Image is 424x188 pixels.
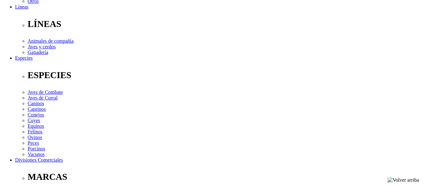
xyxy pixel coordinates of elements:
[28,172,421,182] p: MARCAS
[28,118,40,123] a: Cuyes
[388,177,419,183] img: Volver arriba
[28,106,46,112] a: Caprinos
[15,55,33,61] a: Especies
[28,101,44,106] a: Caninos
[28,70,421,80] p: ESPECIES
[28,38,74,44] a: Animales de compañía
[28,44,56,49] a: Aves y cerdos
[28,19,421,29] p: LÍNEAS
[15,4,29,9] a: Líneas
[3,120,108,185] iframe: Brevo live chat
[28,95,58,100] a: Aves de Corral
[28,50,48,55] a: Ganadería
[28,112,44,117] a: Conejos
[28,89,63,95] a: Aves de Combate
